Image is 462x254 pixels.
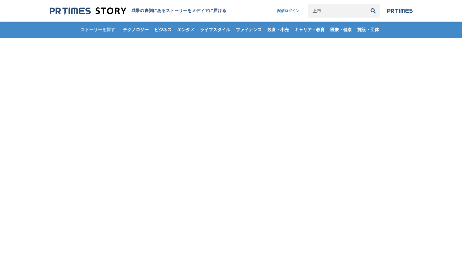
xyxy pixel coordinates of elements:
[366,4,380,18] button: 検索
[131,8,226,14] h1: 成果の裏側にあるストーリーをメディアに届ける
[152,22,174,38] a: ビジネス
[328,22,354,38] a: 医療・健康
[233,22,264,38] a: ファイナンス
[120,22,151,38] a: テクノロジー
[292,22,327,38] a: キャリア・教育
[271,4,306,18] a: 配信ログイン
[308,4,366,18] input: キーワードで検索
[198,22,233,38] a: ライフスタイル
[355,22,381,38] a: 施設・団体
[265,22,291,38] a: 飲食・小売
[265,27,291,32] span: 飲食・小売
[328,27,354,32] span: 医療・健康
[175,22,197,38] a: エンタメ
[175,27,197,32] span: エンタメ
[198,27,233,32] span: ライフスタイル
[233,27,264,32] span: ファイナンス
[50,7,226,15] a: 成果の裏側にあるストーリーをメディアに届ける 成果の裏側にあるストーリーをメディアに届ける
[292,27,327,32] span: キャリア・教育
[120,27,151,32] span: テクノロジー
[355,27,381,32] span: 施設・団体
[387,8,413,13] img: prtimes
[152,27,174,32] span: ビジネス
[50,7,126,15] img: 成果の裏側にあるストーリーをメディアに届ける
